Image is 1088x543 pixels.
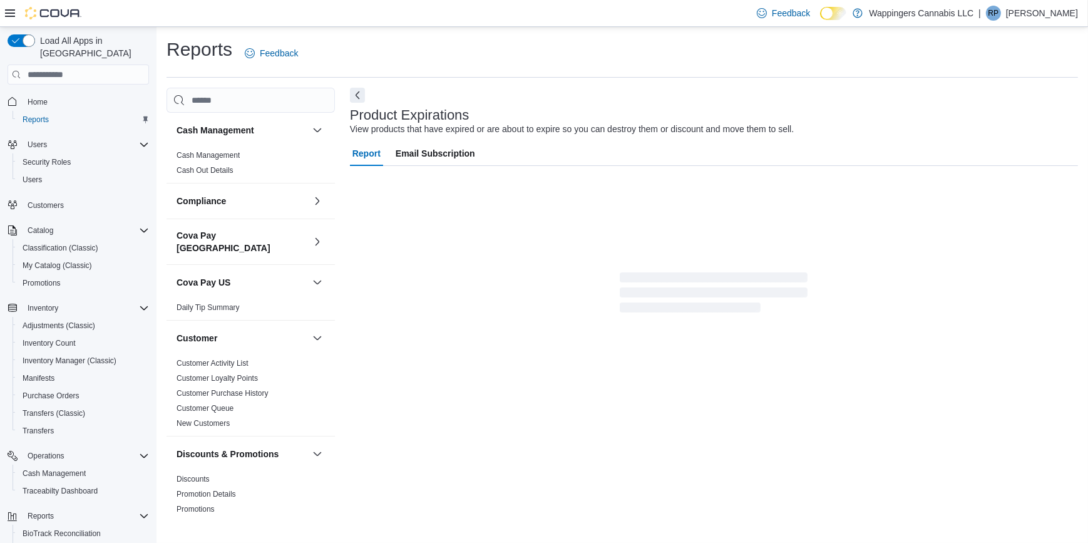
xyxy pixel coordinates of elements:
[18,172,149,187] span: Users
[177,474,210,484] span: Discounts
[177,359,249,368] a: Customer Activity List
[986,6,1001,21] div: Ripal Patel
[167,37,232,62] h1: Reports
[177,276,307,289] button: Cova Pay US
[772,7,810,19] span: Feedback
[18,484,149,499] span: Traceabilty Dashboard
[23,408,85,418] span: Transfers (Classic)
[310,234,325,249] button: Cova Pay [GEOGRAPHIC_DATA]
[28,200,64,210] span: Customers
[177,490,236,499] a: Promotion Details
[177,150,240,160] span: Cash Management
[28,303,58,313] span: Inventory
[177,388,269,398] span: Customer Purchase History
[13,525,154,542] button: BioTrack Reconciliation
[3,196,154,214] button: Customers
[177,448,307,460] button: Discounts & Promotions
[177,448,279,460] h3: Discounts & Promotions
[3,136,154,153] button: Users
[23,137,52,152] button: Users
[35,34,149,59] span: Load All Apps in [GEOGRAPHIC_DATA]
[23,448,149,463] span: Operations
[177,373,258,383] span: Customer Loyalty Points
[350,108,470,123] h3: Product Expirations
[260,47,298,59] span: Feedback
[3,447,154,465] button: Operations
[13,317,154,334] button: Adjustments (Classic)
[23,391,80,401] span: Purchase Orders
[177,195,226,207] h3: Compliance
[177,124,307,137] button: Cash Management
[13,111,154,128] button: Reports
[18,318,100,333] a: Adjustments (Classic)
[13,352,154,370] button: Inventory Manager (Classic)
[177,165,234,175] span: Cash Out Details
[18,526,106,541] a: BioTrack Reconciliation
[28,511,54,521] span: Reports
[18,240,103,256] a: Classification (Classic)
[18,172,47,187] a: Users
[177,489,236,499] span: Promotion Details
[18,112,54,127] a: Reports
[23,486,98,496] span: Traceabilty Dashboard
[18,406,90,421] a: Transfers (Classic)
[3,92,154,110] button: Home
[177,419,230,428] a: New Customers
[23,426,54,436] span: Transfers
[18,276,149,291] span: Promotions
[177,403,234,413] span: Customer Queue
[352,141,381,166] span: Report
[18,466,149,481] span: Cash Management
[18,258,97,273] a: My Catalog (Classic)
[18,258,149,273] span: My Catalog (Classic)
[350,88,365,103] button: Next
[18,155,76,170] a: Security Roles
[240,41,303,66] a: Feedback
[13,239,154,257] button: Classification (Classic)
[177,358,249,368] span: Customer Activity List
[177,195,307,207] button: Compliance
[23,373,54,383] span: Manifests
[177,505,215,514] a: Promotions
[23,157,71,167] span: Security Roles
[620,275,808,315] span: Loading
[869,6,973,21] p: Wappingers Cannabis LLC
[13,153,154,171] button: Security Roles
[177,303,240,312] a: Daily Tip Summary
[23,301,63,316] button: Inventory
[167,472,335,522] div: Discounts & Promotions
[18,423,149,438] span: Transfers
[23,223,149,238] span: Catalog
[18,336,149,351] span: Inventory Count
[350,123,794,136] div: View products that have expired or are about to expire so you can destroy them or discount and mo...
[18,371,149,386] span: Manifests
[13,274,154,292] button: Promotions
[18,388,85,403] a: Purchase Orders
[18,466,91,481] a: Cash Management
[18,406,149,421] span: Transfers (Classic)
[13,482,154,500] button: Traceabilty Dashboard
[13,257,154,274] button: My Catalog (Classic)
[988,6,999,21] span: RP
[310,275,325,290] button: Cova Pay US
[3,222,154,239] button: Catalog
[23,198,69,213] a: Customers
[310,123,325,138] button: Cash Management
[177,166,234,175] a: Cash Out Details
[23,243,98,253] span: Classification (Classic)
[177,124,254,137] h3: Cash Management
[25,7,81,19] img: Cova
[23,95,53,110] a: Home
[18,336,81,351] a: Inventory Count
[23,175,42,185] span: Users
[177,332,217,344] h3: Customer
[18,526,149,541] span: BioTrack Reconciliation
[396,141,475,166] span: Email Subscription
[28,225,53,235] span: Catalog
[13,334,154,352] button: Inventory Count
[23,529,101,539] span: BioTrack Reconciliation
[310,194,325,209] button: Compliance
[23,448,69,463] button: Operations
[23,301,149,316] span: Inventory
[18,318,149,333] span: Adjustments (Classic)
